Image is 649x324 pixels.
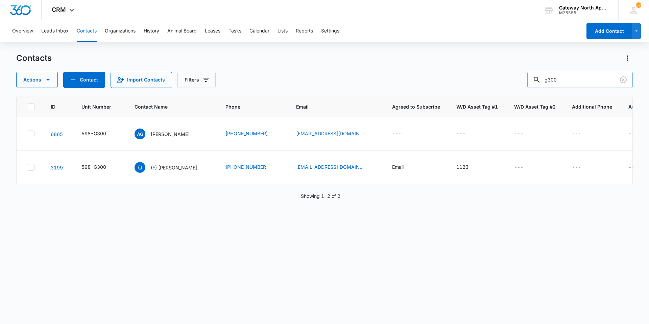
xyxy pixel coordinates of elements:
div: --- [514,163,523,171]
span: W/D Asset Tag #2 [514,103,556,110]
div: Contact Name - (F) Jeremiah Manning - Select to Edit Field [135,162,209,173]
p: Showing 1-2 of 2 [301,192,340,200]
span: Additional Phone [572,103,612,110]
div: account name [559,5,608,10]
button: Reports [296,20,313,42]
div: W/D Asset Tag #2 - - Select to Edit Field [514,130,535,138]
a: [PHONE_NUMBER] [225,163,268,170]
div: Unit Number - 598-G300 - Select to Edit Field [81,163,118,171]
button: Add Contact [63,72,105,88]
div: 598-G300 [81,163,106,170]
a: [EMAIL_ADDRESS][DOMAIN_NAME] [296,163,364,170]
div: --- [514,130,523,138]
a: Navigate to contact details page for Ashlie Gray [51,131,63,137]
p: [PERSON_NAME] [151,131,190,138]
div: --- [572,163,581,171]
button: History [144,20,159,42]
div: Additional Phone - - Select to Edit Field [572,130,593,138]
button: Actions [622,53,633,64]
span: W/D Asset Tag #1 [456,103,498,110]
span: Unit Number [81,103,118,110]
button: Clear [618,74,629,85]
a: [PHONE_NUMBER] [225,130,268,137]
div: Phone - (719) 248-1680 - Select to Edit Field [225,163,280,171]
div: W/D Asset Tag #1 - 1123 - Select to Edit Field [456,163,481,171]
span: 37 [636,2,641,8]
div: --- [456,130,465,138]
div: --- [572,130,581,138]
div: Agreed to Subscribe - - Select to Edit Field [392,130,413,138]
h1: Contacts [16,53,52,63]
a: Navigate to contact details page for (F) Jeremiah Manning [51,165,63,170]
button: Leads Inbox [41,20,69,42]
button: Lists [278,20,288,42]
div: notifications count [636,2,641,8]
button: Tasks [229,20,241,42]
button: Add Contact [586,23,632,39]
button: Overview [12,20,33,42]
span: ID [51,103,55,110]
div: --- [392,130,401,138]
button: Settings [321,20,339,42]
div: W/D Asset Tag #2 - - Select to Edit Field [514,163,535,171]
div: 598-G300 [81,130,106,137]
input: Search Contacts [527,72,633,88]
span: Phone [225,103,270,110]
button: Leases [205,20,220,42]
a: [EMAIL_ADDRESS][DOMAIN_NAME] [296,130,364,137]
span: Contact Name [135,103,199,110]
span: Agreed to Subscribe [392,103,440,110]
div: 1123 [456,163,468,170]
button: Actions [16,72,58,88]
div: --- [628,130,638,138]
div: Email - chanse63@hotmail.com - Select to Edit Field [296,163,376,171]
div: Email [392,163,404,170]
span: (J [135,162,145,173]
button: Organizations [105,20,136,42]
div: Agreed to Subscribe - Email - Select to Edit Field [392,163,416,171]
div: Additional Phone - - Select to Edit Field [572,163,593,171]
button: Animal Board [167,20,197,42]
div: account id [559,10,608,15]
button: Calendar [249,20,269,42]
div: W/D Asset Tag #1 - - Select to Edit Field [456,130,478,138]
span: AG [135,129,145,139]
span: Email [296,103,366,110]
div: Contact Name - Ashlie Gray - Select to Edit Field [135,129,202,139]
div: --- [628,163,638,171]
div: Unit Number - 598-G300 - Select to Edit Field [81,130,118,138]
button: Contacts [77,20,97,42]
span: CRM [52,6,66,13]
button: Import Contacts [111,72,172,88]
button: Filters [177,72,216,88]
div: Email - ashliegray20@gmail.com - Select to Edit Field [296,130,376,138]
p: (F) [PERSON_NAME] [151,164,197,171]
div: Phone - (970) 518-0900 - Select to Edit Field [225,130,280,138]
